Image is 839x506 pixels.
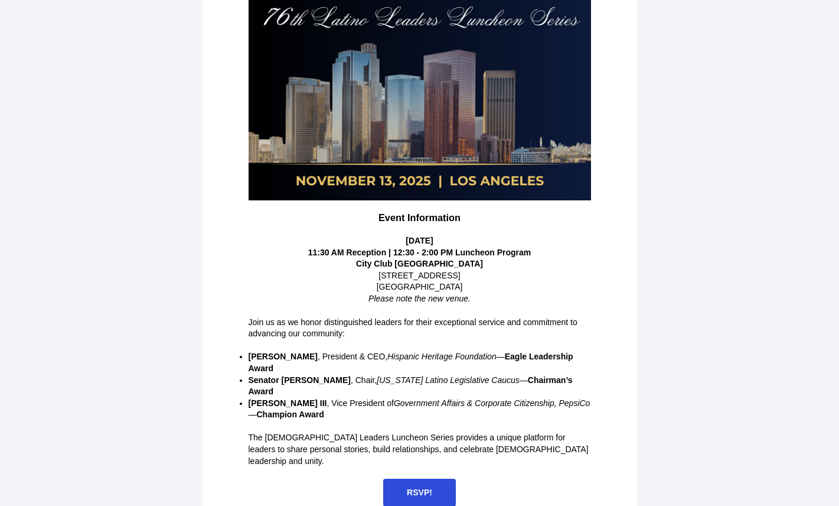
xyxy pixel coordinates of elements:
[377,375,520,385] em: [US_STATE] Latino Legislative Caucus
[249,351,591,374] p: , President & CEO, —
[249,258,591,304] p: [STREET_ADDRESS] [GEOGRAPHIC_DATA]
[249,375,351,385] strong: Senator [PERSON_NAME]
[394,398,590,408] em: Government Affairs & Corporate Citizenship, PepsiCo
[249,375,591,398] p: , Chair, —
[249,352,318,361] strong: [PERSON_NAME]
[249,352,573,373] strong: Eagle Leadership Award
[407,488,432,497] span: RSVP!
[249,375,573,397] strong: Chairman’s Award
[249,398,327,408] strong: [PERSON_NAME] III
[308,248,531,257] strong: 11:30 AM Reception | 12:30 - 2:00 PM Luncheon Program
[368,294,471,303] em: Please note the new venue.
[249,317,591,340] p: Join us as we honor distinguished leaders for their exceptional service and commitment to advanci...
[406,236,433,245] strong: [DATE]
[249,432,591,467] p: The [DEMOGRAPHIC_DATA] Leaders Luncheon Series provides a unique platform for leaders to share pe...
[378,212,461,223] strong: Event Information
[249,398,591,421] p: , Vice President of —
[257,410,324,419] strong: Champion Award
[387,352,496,361] em: Hispanic Heritage Foundation
[356,259,483,268] strong: City Club [GEOGRAPHIC_DATA]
